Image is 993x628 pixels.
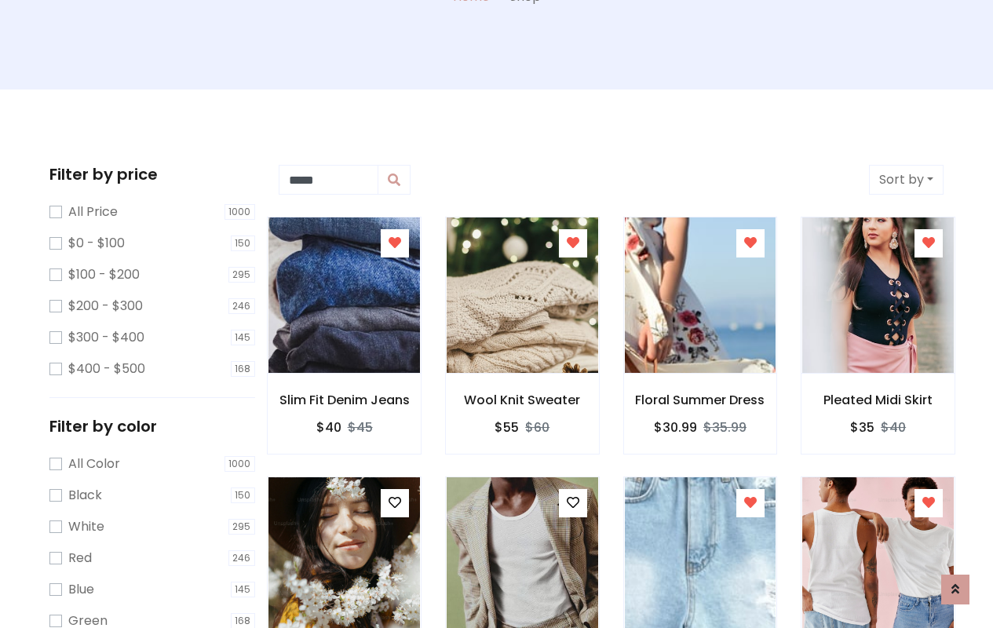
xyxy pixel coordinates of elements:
[68,203,118,221] label: All Price
[231,361,256,377] span: 168
[68,517,104,536] label: White
[850,420,874,435] h6: $35
[68,234,125,253] label: $0 - $100
[316,420,341,435] h6: $40
[525,418,549,436] del: $60
[49,165,255,184] h5: Filter by price
[228,519,256,535] span: 295
[801,392,955,407] h6: Pleated Midi Skirt
[869,165,944,195] button: Sort by
[68,360,145,378] label: $400 - $500
[881,418,906,436] del: $40
[446,392,599,407] h6: Wool Knit Sweater
[348,418,373,436] del: $45
[624,392,777,407] h6: Floral Summer Dress
[68,328,144,347] label: $300 - $400
[231,235,256,251] span: 150
[231,582,256,597] span: 145
[68,549,92,568] label: Red
[225,204,256,220] span: 1000
[68,580,94,599] label: Blue
[231,487,256,503] span: 150
[228,298,256,314] span: 246
[495,420,519,435] h6: $55
[68,297,143,316] label: $200 - $300
[68,486,102,505] label: Black
[268,392,421,407] h6: Slim Fit Denim Jeans
[49,417,255,436] h5: Filter by color
[228,550,256,566] span: 246
[654,420,697,435] h6: $30.99
[231,330,256,345] span: 145
[228,267,256,283] span: 295
[68,455,120,473] label: All Color
[703,418,747,436] del: $35.99
[68,265,140,284] label: $100 - $200
[225,456,256,472] span: 1000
